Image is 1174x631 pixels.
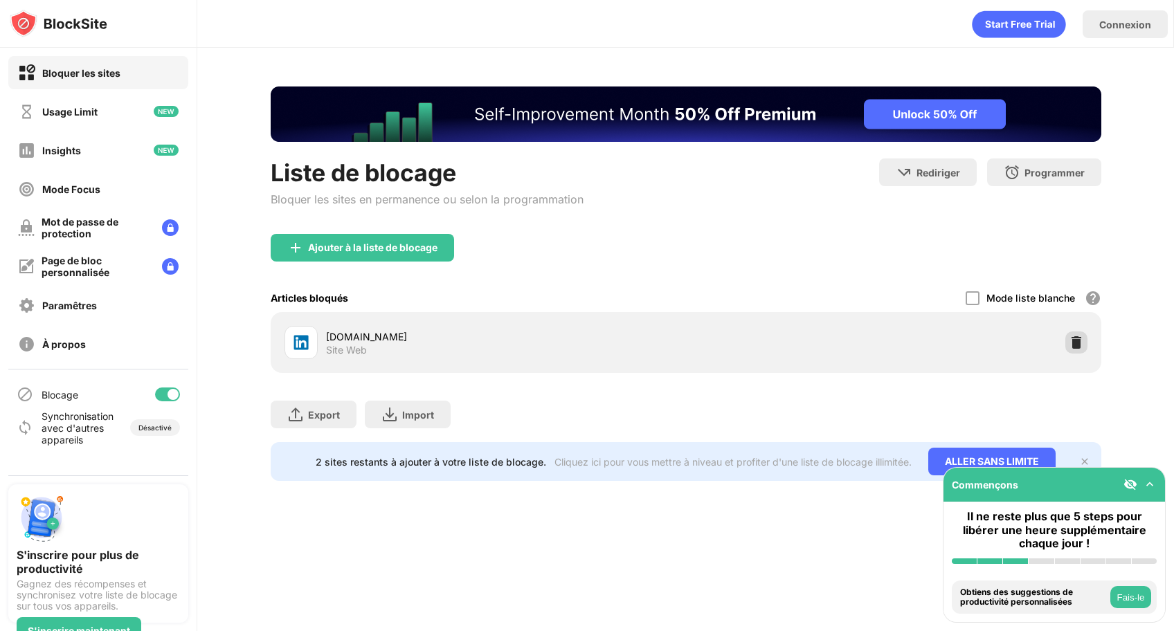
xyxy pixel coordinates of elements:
div: Désactivé [138,423,172,432]
img: new-icon.svg [154,106,179,117]
div: Liste de blocage [271,158,584,187]
iframe: Banner [271,86,1101,142]
div: [DOMAIN_NAME] [326,329,686,344]
div: 2 sites restants à ajouter à votre liste de blocage. [316,456,546,468]
img: password-protection-off.svg [18,219,35,236]
img: eye-not-visible.svg [1123,477,1137,491]
div: Import [402,409,434,421]
button: Fais-le [1110,586,1151,608]
img: lock-menu.svg [162,258,179,275]
div: Rediriger [916,167,960,179]
div: Site Web [326,344,367,356]
div: Mode liste blanche [986,292,1075,304]
div: Bloquer les sites [42,67,120,79]
div: À propos [42,338,86,350]
img: time-usage-off.svg [18,103,35,120]
img: lock-menu.svg [162,219,179,236]
img: logo-blocksite.svg [10,10,107,37]
div: Commençons [952,479,1018,491]
img: favicons [293,334,309,351]
div: Export [308,409,340,421]
div: Insights [42,145,81,156]
img: focus-off.svg [18,181,35,198]
div: Il ne reste plus que 5 steps pour libérer une heure supplémentaire chaque jour ! [952,510,1157,550]
div: animation [972,10,1066,38]
div: Mot de passe de protection [42,216,151,239]
div: ALLER SANS LIMITE [928,448,1056,475]
div: Programmer [1024,167,1085,179]
div: Gagnez des récompenses et synchronisez votre liste de blocage sur tous vos appareils. [17,578,180,612]
div: Page de bloc personnalisée [42,255,151,278]
img: settings-off.svg [18,297,35,314]
img: sync-icon.svg [17,419,33,436]
div: Articles bloqués [271,292,348,304]
img: blocking-icon.svg [17,386,33,403]
div: Paramêtres [42,300,97,311]
div: Blocage [42,389,78,401]
div: Synchronisation avec d'autres appareils [42,410,113,446]
div: S'inscrire pour plus de productivité [17,548,180,576]
div: Ajouter à la liste de blocage [308,242,437,253]
img: insights-off.svg [18,142,35,159]
img: block-on.svg [18,64,35,82]
img: customize-block-page-off.svg [18,258,35,275]
div: Obtiens des suggestions de productivité personnalisées [960,587,1107,607]
div: Cliquez ici pour vous mettre à niveau et profiter d'une liste de blocage illimitée. [554,456,912,468]
img: new-icon.svg [154,145,179,156]
div: Mode Focus [42,183,100,195]
img: x-button.svg [1079,456,1090,467]
div: Connexion [1099,19,1151,30]
img: push-signup.svg [17,493,66,542]
img: about-off.svg [18,336,35,353]
div: Usage Limit [42,106,98,118]
div: Bloquer les sites en permanence ou selon la programmation [271,192,584,206]
img: omni-setup-toggle.svg [1143,477,1157,491]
